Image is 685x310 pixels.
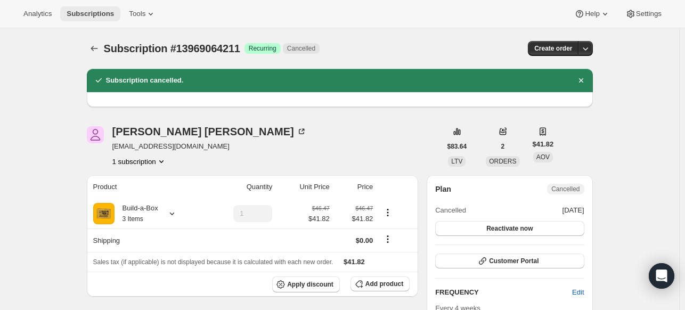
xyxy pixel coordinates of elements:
th: Product [87,175,205,199]
h2: FREQUENCY [435,287,572,298]
div: Open Intercom Messenger [649,263,674,289]
span: $41.82 [308,214,330,224]
span: Apply discount [287,280,333,289]
span: ORDERS [489,158,516,165]
small: $46.47 [312,205,330,211]
h2: Plan [435,184,451,194]
span: $41.82 [336,214,373,224]
small: 3 Items [123,215,143,223]
button: Subscriptions [87,41,102,56]
button: Tools [123,6,162,21]
span: Cancelled [287,44,315,53]
button: $83.64 [441,139,474,154]
span: Cancelled [435,205,466,216]
span: LTV [451,158,462,165]
button: Apply discount [272,276,340,292]
button: Customer Portal [435,254,584,268]
th: Quantity [204,175,275,199]
button: Subscriptions [60,6,120,21]
span: Subscriptions [67,10,114,18]
span: Recurring [249,44,276,53]
th: Unit Price [275,175,333,199]
span: Create order [534,44,572,53]
span: Customer Portal [489,257,539,265]
span: Frances Taylor [87,126,104,143]
button: Analytics [17,6,58,21]
span: Analytics [23,10,52,18]
span: Subscription #13969064211 [104,43,240,54]
span: Tools [129,10,145,18]
span: Sales tax (if applicable) is not displayed because it is calculated with each new order. [93,258,333,266]
th: Price [333,175,377,199]
span: Cancelled [551,185,580,193]
span: Reactivate now [486,224,533,233]
button: Product actions [379,207,396,218]
button: Reactivate now [435,221,584,236]
button: Help [568,6,616,21]
span: $41.82 [344,258,365,266]
div: [PERSON_NAME] [PERSON_NAME] [112,126,307,137]
div: Build-a-Box [115,203,158,224]
span: [EMAIL_ADDRESS][DOMAIN_NAME] [112,141,307,152]
span: 2 [501,142,505,151]
span: Add product [365,280,403,288]
button: Add product [350,276,410,291]
span: $83.64 [447,142,467,151]
span: Settings [636,10,662,18]
span: [DATE] [562,205,584,216]
span: Edit [572,287,584,298]
h2: Subscription cancelled. [106,75,184,86]
img: product img [93,203,115,224]
span: $0.00 [356,236,373,244]
button: Edit [566,284,590,301]
button: Create order [528,41,578,56]
span: $41.82 [533,139,554,150]
button: Shipping actions [379,233,396,245]
button: 2 [495,139,511,154]
small: $46.47 [355,205,373,211]
th: Shipping [87,229,205,252]
button: Product actions [112,156,167,167]
span: AOV [536,153,550,161]
span: Help [585,10,599,18]
button: Dismiss notification [574,73,589,88]
button: Settings [619,6,668,21]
